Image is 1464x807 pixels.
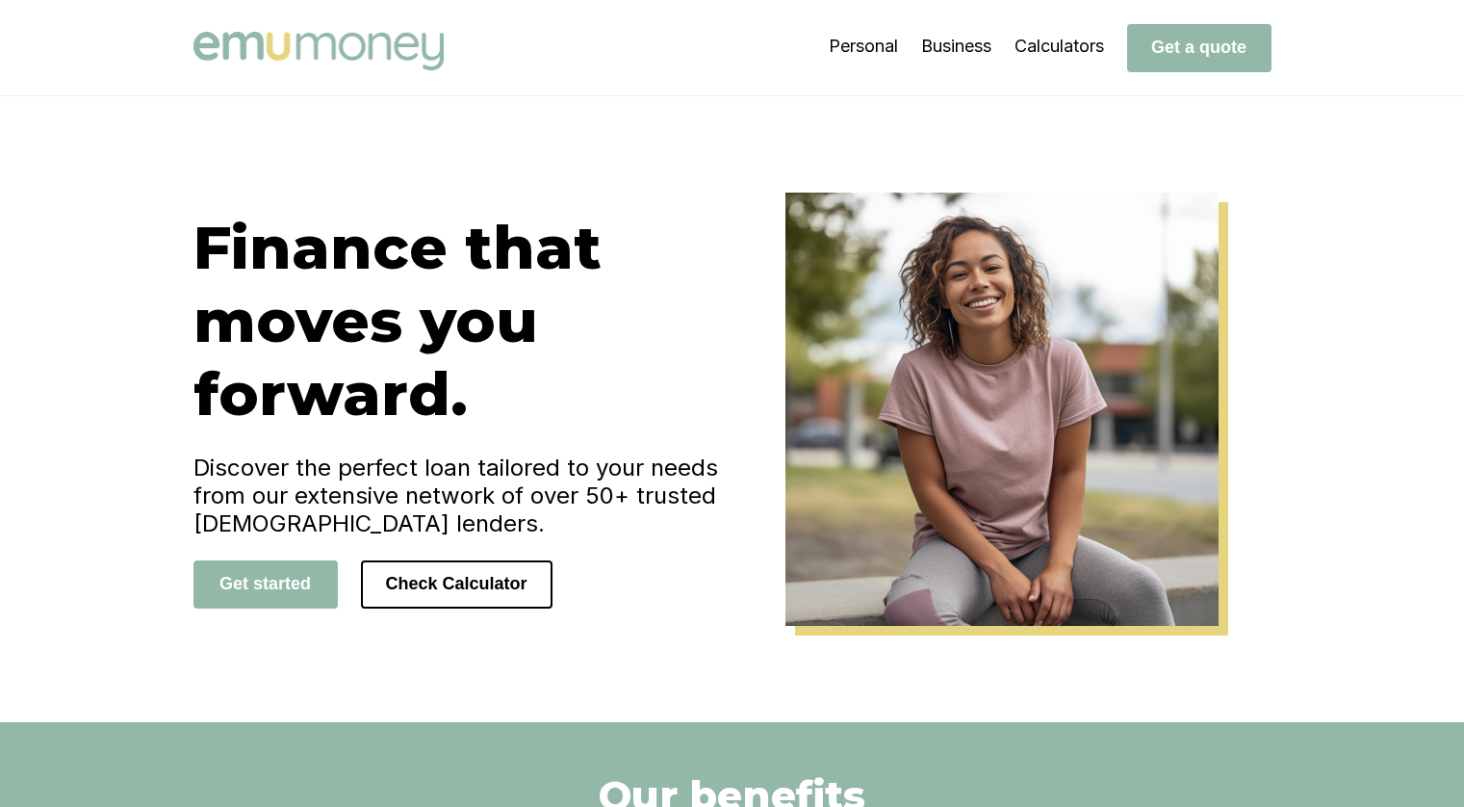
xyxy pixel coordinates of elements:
[193,573,338,593] a: Get started
[361,560,552,609] button: Check Calculator
[1127,37,1271,57] a: Get a quote
[785,193,1219,626] img: Emu Money Home
[361,573,552,593] a: Check Calculator
[193,211,732,430] h1: Finance that moves you forward.
[1127,24,1271,72] button: Get a quote
[193,560,338,609] button: Get started
[193,32,444,70] img: Emu Money logo
[193,454,732,537] h4: Discover the perfect loan tailored to your needs from our extensive network of over 50+ trusted [...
